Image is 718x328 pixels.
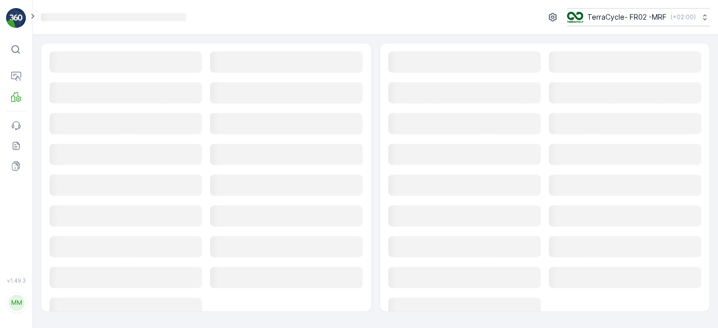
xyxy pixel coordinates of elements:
div: MM [9,295,25,311]
p: TerraCycle- FR02 -MRF [587,12,666,22]
img: terracycle.png [567,12,583,23]
button: MM [6,286,26,320]
button: TerraCycle- FR02 -MRF(+02:00) [567,8,710,26]
img: logo [6,8,26,28]
p: ( +02:00 ) [671,13,696,21]
span: v 1.49.3 [6,278,26,284]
